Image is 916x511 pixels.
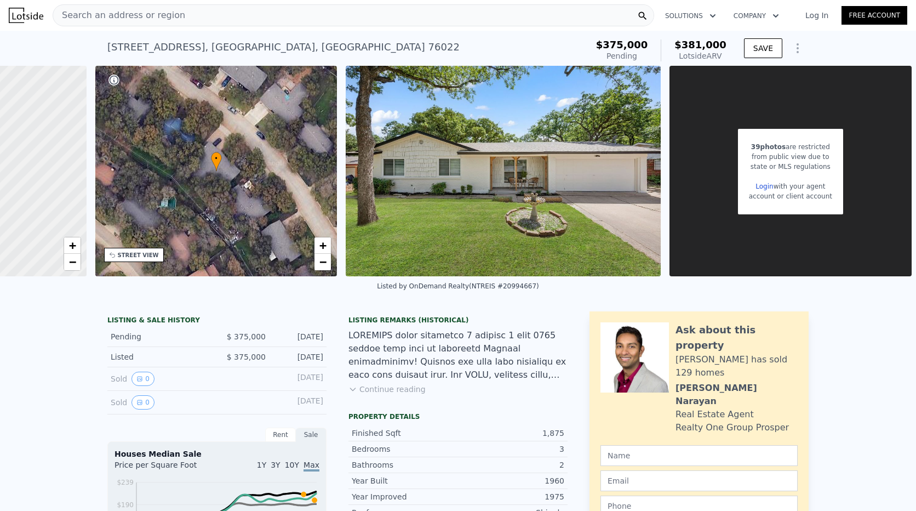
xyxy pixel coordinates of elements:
[314,237,331,254] a: Zoom in
[600,470,798,491] input: Email
[348,384,426,395] button: Continue reading
[596,50,648,61] div: Pending
[111,331,208,342] div: Pending
[285,461,299,469] span: 10Y
[352,428,458,439] div: Finished Sqft
[131,395,154,410] button: View historical data
[319,239,327,252] span: +
[348,329,568,382] div: LOREMIPS dolor sitametco 7 adipisc 1 elit 0765 seddoe temp inci ut laboreetd Magnaal enimadminimv...
[265,428,296,442] div: Rent
[749,162,832,172] div: state or MLS regulations
[304,461,319,472] span: Max
[458,428,564,439] div: 1,875
[257,461,266,469] span: 1Y
[211,154,222,163] span: •
[64,237,81,254] a: Zoom in
[117,479,134,486] tspan: $239
[107,39,460,55] div: [STREET_ADDRESS] , [GEOGRAPHIC_DATA] , [GEOGRAPHIC_DATA] 76022
[107,316,327,327] div: LISTING & SALE HISTORY
[117,501,134,509] tspan: $190
[749,152,832,162] div: from public view due to
[68,255,76,269] span: −
[111,372,208,386] div: Sold
[458,444,564,455] div: 3
[749,142,832,152] div: are restricted
[274,331,323,342] div: [DATE]
[749,191,832,201] div: account or client account
[111,351,208,362] div: Listed
[352,475,458,486] div: Year Built
[725,6,788,26] button: Company
[787,37,809,59] button: Show Options
[596,39,648,50] span: $375,000
[377,282,539,290] div: Listed by OnDemand Realty (NTREIS #20994667)
[751,143,786,151] span: 39 photos
[53,9,185,22] span: Search an address or region
[674,39,726,50] span: $381,000
[675,421,789,434] div: Realty One Group Prosper
[274,372,323,386] div: [DATE]
[118,251,159,259] div: STREET VIEW
[352,459,458,470] div: Bathrooms
[348,316,568,325] div: Listing Remarks (Historical)
[227,353,266,361] span: $ 375,000
[675,408,754,421] div: Real Estate Agent
[271,461,280,469] span: 3Y
[114,448,319,459] div: Houses Median Sale
[352,491,458,502] div: Year Improved
[458,475,564,486] div: 1960
[274,395,323,410] div: [DATE]
[64,254,81,270] a: Zoom out
[111,395,208,410] div: Sold
[348,412,568,421] div: Property details
[792,10,841,21] a: Log In
[674,50,726,61] div: Lotside ARV
[346,66,661,276] img: Sale: 167098078 Parcel: 113928115
[656,6,725,26] button: Solutions
[774,183,826,190] span: with your agent
[352,444,458,455] div: Bedrooms
[675,353,798,379] div: [PERSON_NAME] has sold 129 homes
[600,445,798,466] input: Name
[744,38,782,58] button: SAVE
[227,332,266,341] span: $ 375,000
[274,351,323,362] div: [DATE]
[211,152,222,171] div: •
[458,491,564,502] div: 1975
[9,8,43,23] img: Lotside
[68,239,76,252] span: +
[755,183,773,190] a: Login
[675,382,798,408] div: [PERSON_NAME] Narayan
[314,254,331,270] a: Zoom out
[131,372,154,386] button: View historical data
[114,459,217,477] div: Price per Square Foot
[319,255,327,269] span: −
[841,6,907,25] a: Free Account
[675,322,798,353] div: Ask about this property
[458,459,564,470] div: 2
[296,428,327,442] div: Sale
